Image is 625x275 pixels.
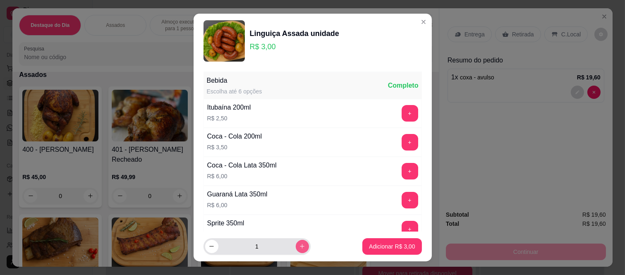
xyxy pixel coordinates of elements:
[388,81,419,91] div: Completo
[250,28,339,39] div: Linguiça Assada unidade
[207,114,251,122] p: R$ 2,50
[402,221,418,237] button: add
[296,240,309,253] button: increase-product-quantity
[402,163,418,179] button: add
[207,87,262,96] div: Escolha até 6 opções
[369,242,415,251] p: Adicionar R$ 3,00
[207,76,262,86] div: Bebida
[402,105,418,122] button: add
[362,238,421,255] button: Adicionar R$ 3,00
[207,189,268,199] div: Guaraná Lata 350ml
[402,134,418,151] button: add
[204,20,245,62] img: product-image
[207,160,277,170] div: Coca - Cola Lata 350ml
[207,143,262,151] p: R$ 3,50
[402,192,418,208] button: add
[207,103,251,112] div: Itubaína 200ml
[205,240,218,253] button: decrease-product-quantity
[207,201,268,209] p: R$ 6,00
[250,41,339,53] p: R$ 3,00
[207,172,277,180] p: R$ 6,00
[417,15,430,29] button: Close
[207,230,244,238] p: R$ 6,00
[207,218,244,228] div: Sprite 350ml
[207,132,262,141] div: Coca - Cola 200ml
